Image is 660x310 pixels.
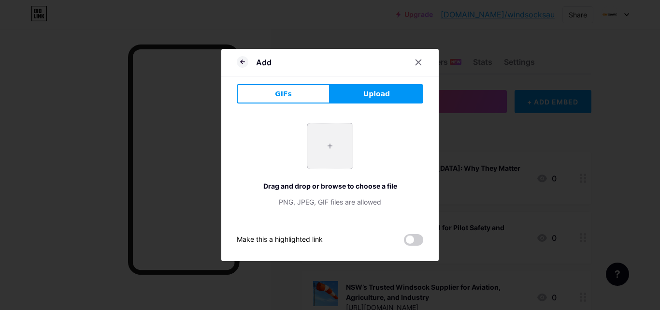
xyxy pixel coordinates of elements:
div: PNG, JPEG, GIF files are allowed [237,197,423,207]
button: Upload [330,84,423,103]
span: GIFs [275,89,292,99]
button: GIFs [237,84,330,103]
span: Upload [363,89,390,99]
div: Add [256,57,272,68]
div: Drag and drop or browse to choose a file [237,181,423,191]
div: Make this a highlighted link [237,234,323,246]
